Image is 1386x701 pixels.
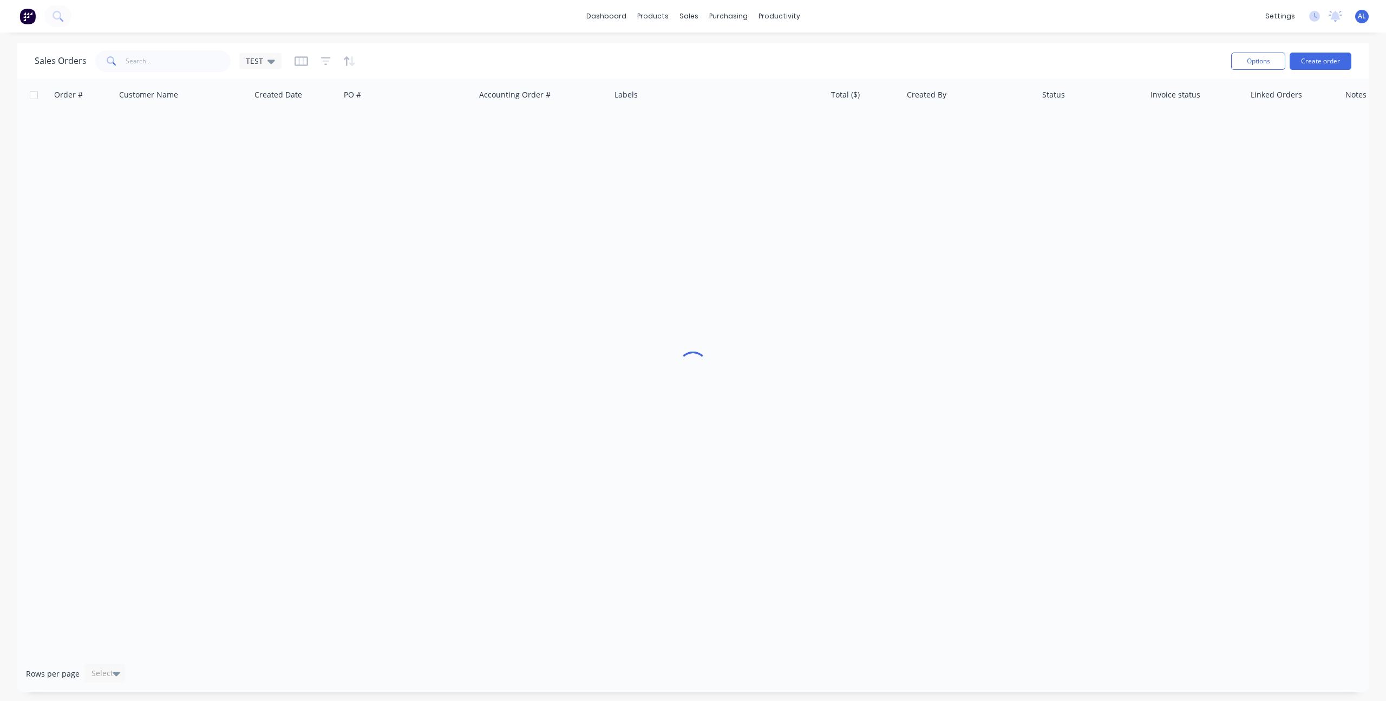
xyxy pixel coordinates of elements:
div: PO # [344,89,361,100]
div: sales [674,8,704,24]
div: Accounting Order # [479,89,551,100]
div: Invoice status [1150,89,1200,100]
div: Total ($) [831,89,860,100]
div: Status [1042,89,1065,100]
div: Labels [614,89,638,100]
div: Order # [54,89,83,100]
div: Notes [1345,89,1367,100]
div: Linked Orders [1251,89,1302,100]
div: Created By [907,89,946,100]
span: Rows per page [26,668,80,679]
div: Customer Name [119,89,178,100]
div: productivity [753,8,806,24]
a: dashboard [581,8,632,24]
button: Create order [1290,53,1351,70]
span: AL [1358,11,1366,21]
button: Options [1231,53,1285,70]
input: Search... [126,50,231,72]
div: purchasing [704,8,753,24]
div: Select... [91,668,120,679]
div: settings [1260,8,1300,24]
img: Factory [19,8,36,24]
div: Created Date [254,89,302,100]
h1: Sales Orders [35,56,87,66]
div: products [632,8,674,24]
span: TEST [246,55,263,67]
